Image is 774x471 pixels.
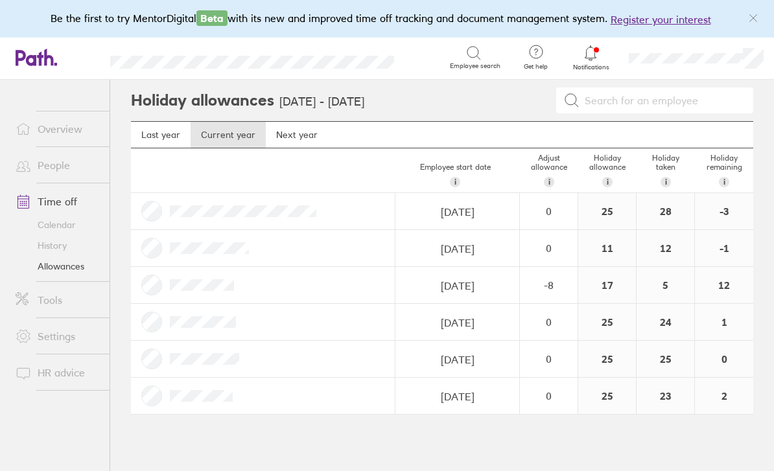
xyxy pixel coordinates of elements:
[637,267,694,303] div: 5
[578,378,636,414] div: 25
[521,205,577,217] div: 0
[390,157,520,192] div: Employee start date
[5,235,110,256] a: History
[695,193,753,229] div: -3
[637,193,694,229] div: 28
[521,353,577,365] div: 0
[5,360,110,385] a: HR advice
[723,177,725,187] span: i
[5,116,110,142] a: Overview
[695,341,753,377] div: 0
[454,177,456,187] span: i
[191,122,266,148] a: Current year
[548,177,550,187] span: i
[580,88,745,113] input: Search for an employee
[637,148,695,192] div: Holiday taken
[695,378,753,414] div: 2
[5,256,110,277] a: Allowances
[396,341,519,378] input: dd/mm/yyyy
[695,267,753,303] div: 12
[131,80,274,121] h2: Holiday allowances
[578,304,636,340] div: 25
[520,148,578,192] div: Adjust allowance
[51,10,724,27] div: Be the first to try MentorDigital with its new and improved time off tracking and document manage...
[131,122,191,148] a: Last year
[611,12,711,27] button: Register your interest
[637,341,694,377] div: 25
[5,323,110,349] a: Settings
[279,95,364,109] h3: [DATE] - [DATE]
[450,62,500,70] span: Employee search
[665,177,667,187] span: i
[578,341,636,377] div: 25
[570,63,612,71] span: Notifications
[637,230,694,266] div: 12
[396,194,519,230] input: dd/mm/yyyy
[396,378,519,415] input: dd/mm/yyyy
[637,304,694,340] div: 24
[5,287,110,313] a: Tools
[515,63,557,71] span: Get help
[695,304,753,340] div: 1
[607,177,609,187] span: i
[5,152,110,178] a: People
[570,44,612,71] a: Notifications
[578,148,637,192] div: Holiday allowance
[521,279,577,291] div: -8
[521,316,577,328] div: 0
[695,230,753,266] div: -1
[396,231,519,267] input: dd/mm/yyyy
[5,214,110,235] a: Calendar
[429,51,462,63] div: Search
[396,268,519,304] input: dd/mm/yyyy
[578,230,636,266] div: 11
[5,189,110,214] a: Time off
[396,304,519,341] input: dd/mm/yyyy
[196,10,228,26] span: Beta
[578,267,636,303] div: 17
[695,148,753,192] div: Holiday remaining
[637,378,694,414] div: 23
[266,122,328,148] a: Next year
[578,193,636,229] div: 25
[521,242,577,254] div: 0
[521,390,577,402] div: 0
